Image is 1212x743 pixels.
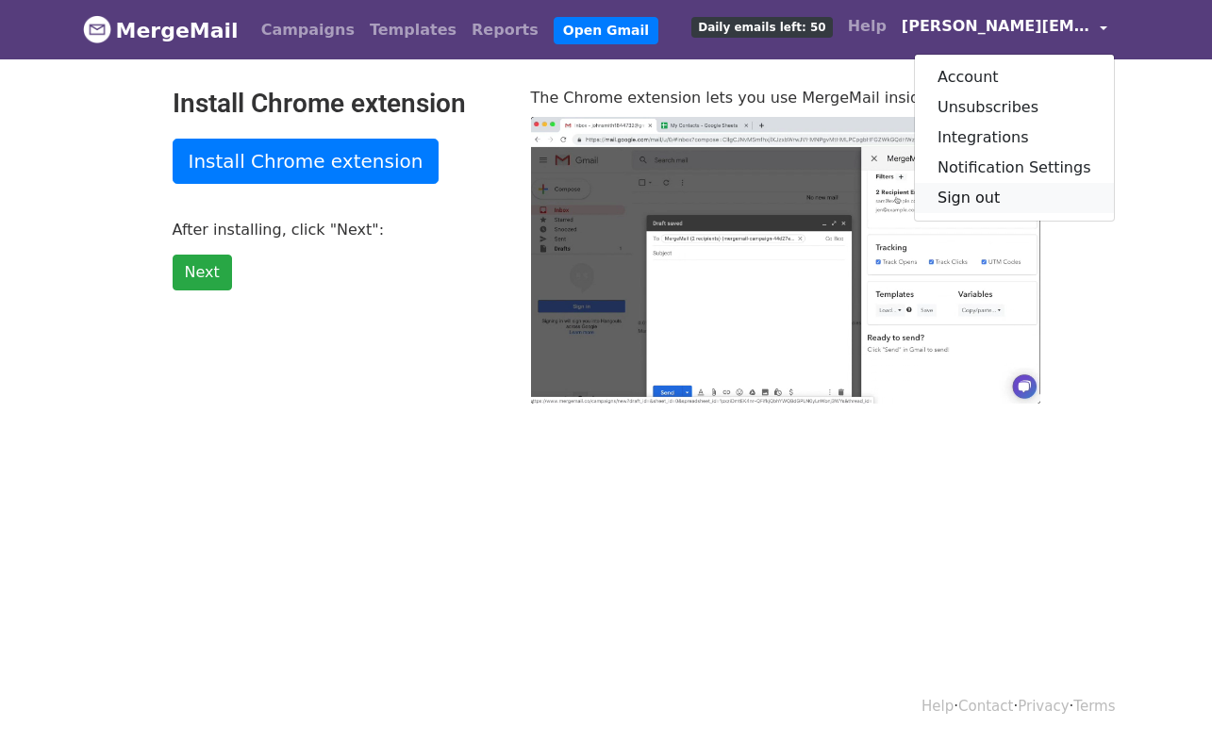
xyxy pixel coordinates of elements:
a: Templates [362,11,464,49]
a: Daily emails left: 50 [684,8,839,45]
a: Contact [958,698,1013,715]
iframe: Chat Widget [1118,652,1212,743]
a: Open Gmail [554,17,658,44]
a: Sign out [915,183,1114,213]
a: MergeMail [83,10,239,50]
a: Unsubscribes [915,92,1114,123]
a: Terms [1073,698,1115,715]
a: Account [915,62,1114,92]
p: The Chrome extension lets you use MergeMail inside of Gmail: [531,88,1040,107]
span: [PERSON_NAME][EMAIL_ADDRESS][DOMAIN_NAME] [902,15,1090,38]
a: Reports [464,11,546,49]
a: Notification Settings [915,153,1114,183]
a: Install Chrome extension [173,139,440,184]
a: Campaigns [254,11,362,49]
a: Help [840,8,894,45]
span: Daily emails left: 50 [691,17,832,38]
a: [PERSON_NAME][EMAIL_ADDRESS][DOMAIN_NAME] [894,8,1115,52]
a: Next [173,255,232,290]
a: Help [921,698,954,715]
a: Privacy [1018,698,1069,715]
div: [PERSON_NAME][EMAIL_ADDRESS][DOMAIN_NAME] [914,54,1115,222]
a: Integrations [915,123,1114,153]
h2: Install Chrome extension [173,88,503,120]
p: After installing, click "Next": [173,220,503,239]
img: MergeMail logo [83,15,111,43]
